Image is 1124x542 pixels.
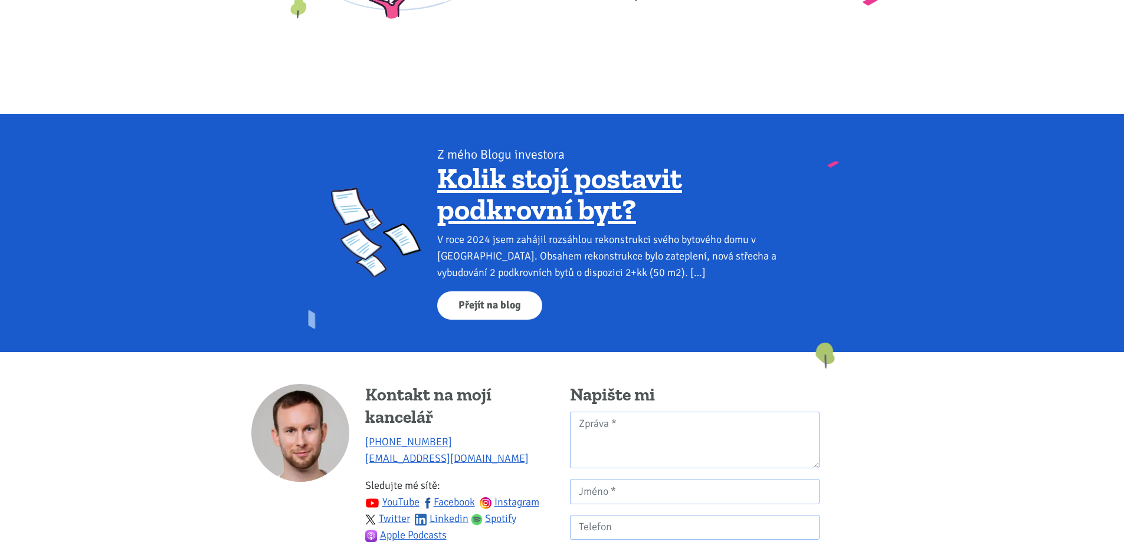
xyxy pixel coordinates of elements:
[365,496,379,510] img: youtube.svg
[570,384,820,406] h4: Napište mi
[365,435,452,448] a: [PHONE_NUMBER]
[437,160,682,228] a: Kolik stojí postavit podkrovní byt?
[365,528,447,541] a: Apple Podcasts
[570,515,820,540] input: Telefon
[422,497,434,509] img: fb.svg
[480,497,491,509] img: ig.svg
[365,512,410,525] a: Twitter
[365,495,420,508] a: YouTube
[365,514,376,525] img: twitter.svg
[365,452,529,465] a: [EMAIL_ADDRESS][DOMAIN_NAME]
[422,495,475,508] a: Facebook
[365,530,377,542] img: apple-podcasts.png
[365,384,554,428] h4: Kontakt na mojí kancelář
[570,479,820,504] input: Jméno *
[251,384,349,482] img: Tomáš Kučera
[480,495,539,508] a: Instagram
[437,146,793,163] div: Z mého Blogu investora
[437,231,793,281] div: V roce 2024 jsem zahájil rozsáhlou rekonstrukci svého bytového domu v [GEOGRAPHIC_DATA]. Obsahem ...
[471,512,517,525] a: Spotify
[415,512,468,525] a: Linkedin
[415,514,427,525] img: linkedin.svg
[437,291,542,320] a: Přejít na blog
[471,514,483,525] img: spotify.png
